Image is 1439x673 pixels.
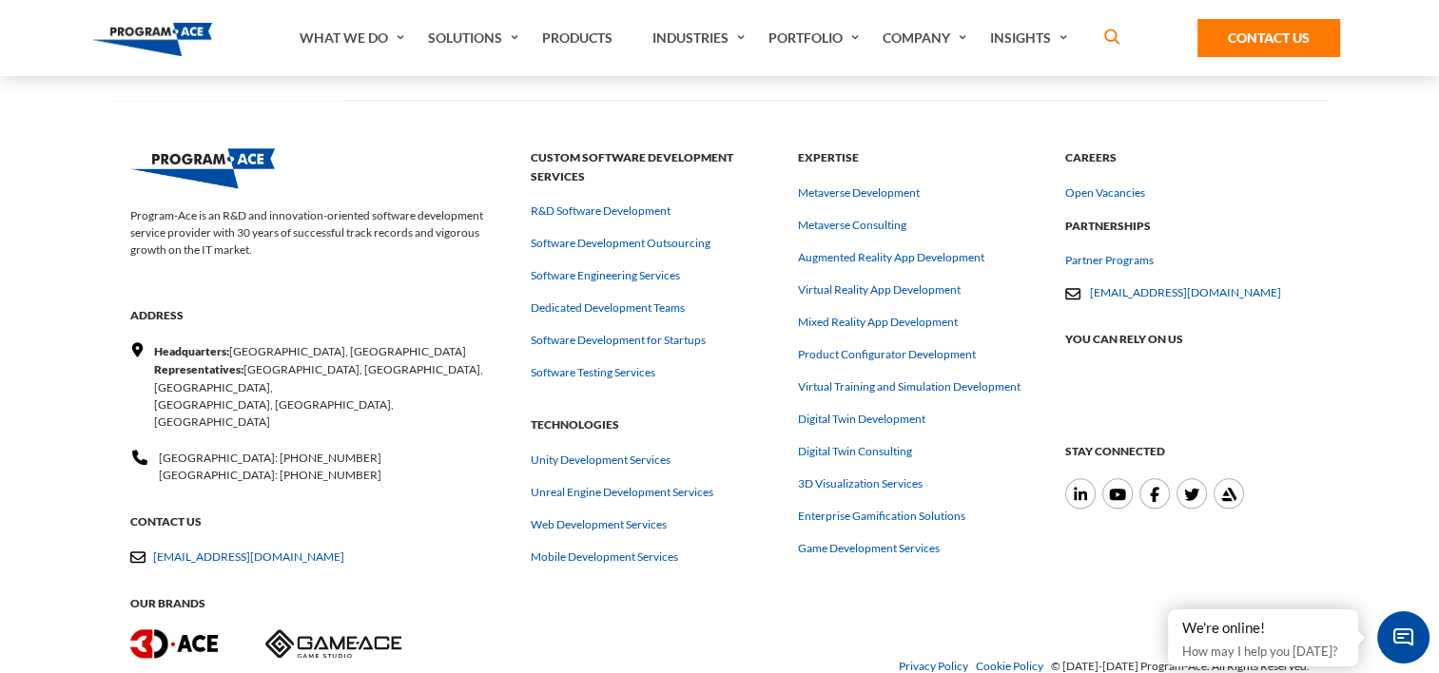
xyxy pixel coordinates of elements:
[531,148,775,185] strong: Custom Software Development Services
[531,299,685,317] a: Dedicated Development Teams
[1182,640,1344,663] p: How may I help you [DATE]?
[531,548,678,566] a: Mobile Development Services
[1197,19,1340,57] a: Contact Us
[153,548,344,566] a: [EMAIL_ADDRESS][DOMAIN_NAME]
[1065,148,1310,167] strong: Careers
[130,306,508,325] strong: Address
[154,342,229,361] strong: Headquarters:
[531,332,706,349] a: Software Development for Startups
[154,360,243,379] strong: Representatives:
[531,364,655,381] a: Software Testing Services
[130,512,508,531] strong: Contact US
[798,150,1042,164] a: Expertise
[531,169,775,183] a: Custom Software Development Services
[1065,366,1310,413] iframe: [iFrameSizer]iframe-0.5865212699746817:0:0:init2
[798,184,920,202] a: Metaverse Development
[1065,330,1310,349] strong: You can rely on us
[1090,285,1281,299] a: [EMAIL_ADDRESS][DOMAIN_NAME]
[1065,217,1310,236] strong: Partnerships
[531,516,667,533] a: Web Development Services
[798,378,1021,395] a: Virtual Training and Simulation Development
[1065,252,1154,269] a: Partner Programs
[130,629,218,658] img: 3D-Ace
[798,281,961,298] a: Virtual Reality App Development
[92,23,213,56] img: Program-Ace
[798,346,976,363] a: Product Configurator Development
[531,417,775,432] a: Technologies
[531,267,680,284] a: Software Engineering Services
[531,235,710,252] a: Software Development Outsourcing
[154,342,508,361] div: [GEOGRAPHIC_DATA], [GEOGRAPHIC_DATA]
[1182,619,1344,638] div: We're online!
[1377,611,1429,663] span: Chat Widget
[798,217,906,234] a: Metaverse Consulting
[130,148,275,188] img: Program-Ace
[531,415,775,434] strong: Technologies
[130,188,508,278] p: Program-Ace is an R&D and innovation-oriented software development service provider with 30 years...
[798,475,923,492] a: 3D Visualization Services
[159,468,381,482] span: [GEOGRAPHIC_DATA]: [PHONE_NUMBER]
[531,452,671,469] a: Unity Development Services
[265,629,401,658] img: Game-Ace
[798,540,940,557] a: Game Development Services
[798,148,1042,167] strong: Expertise
[798,314,958,331] a: Mixed Reality App Development
[798,411,925,428] a: Digital Twin Development
[154,360,508,431] div: [GEOGRAPHIC_DATA], [GEOGRAPHIC_DATA], [GEOGRAPHIC_DATA], [GEOGRAPHIC_DATA], [GEOGRAPHIC_DATA], [G...
[1065,184,1145,202] a: Open Vacancies
[130,594,508,613] strong: Our Brands
[531,202,671,220] a: R&D Software Development
[531,484,713,501] a: Unreal Engine Development Services
[159,451,381,465] span: [GEOGRAPHIC_DATA]: [PHONE_NUMBER]
[798,508,965,525] a: Enterprise Gamification Solutions
[1065,442,1310,461] strong: Stay connected
[798,249,984,266] a: Augmented Reality App Development
[798,443,912,460] a: Digital Twin Consulting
